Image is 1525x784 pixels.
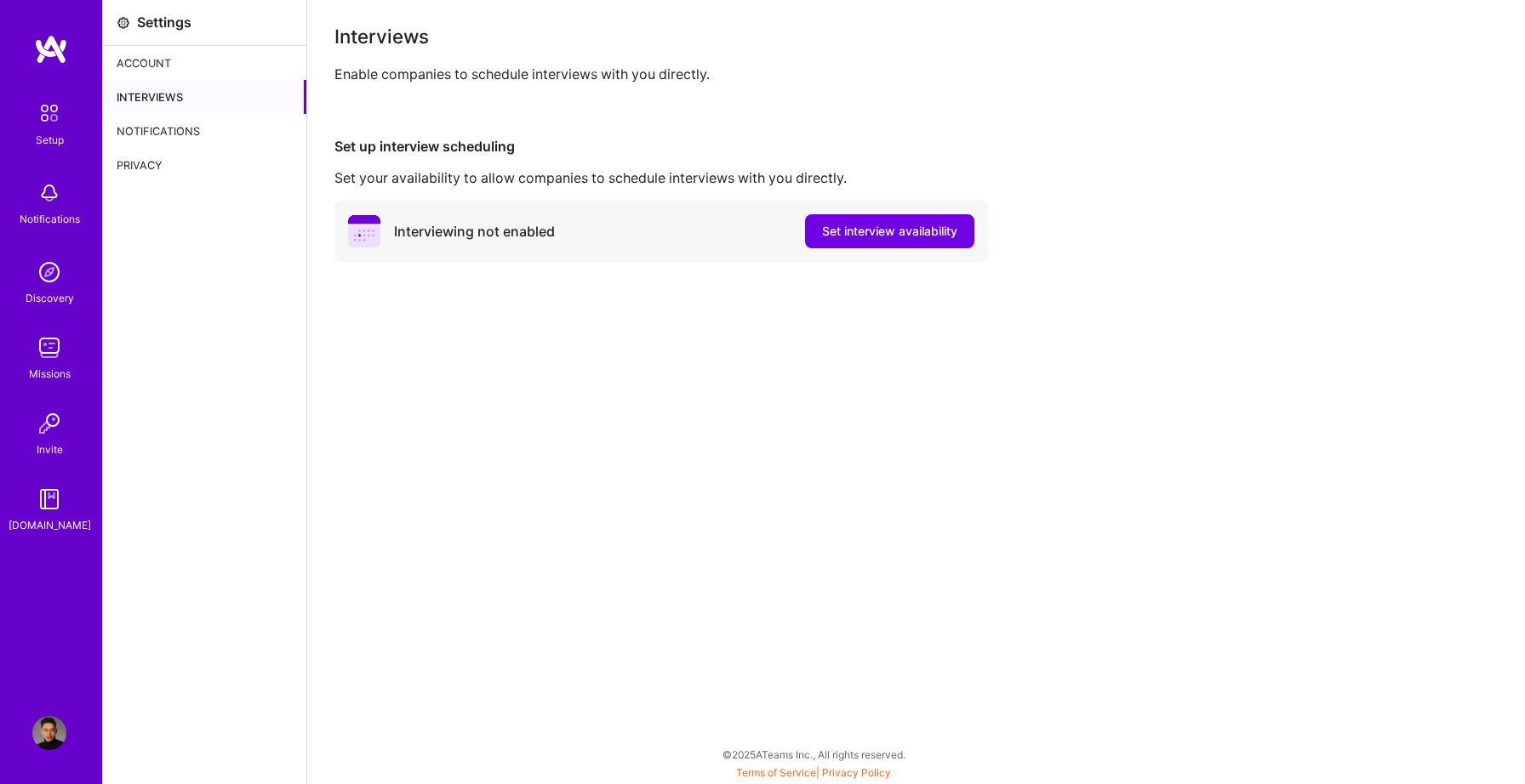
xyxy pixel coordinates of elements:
i: icon PurpleCalendar [348,215,380,247]
span: | [736,766,891,779]
div: © 2025 ATeams Inc., All rights reserved. [102,733,1525,775]
div: Notifications [103,114,306,148]
div: Interviewing not enabled [394,223,555,241]
img: User Avatar [32,716,66,750]
img: bell [32,176,66,210]
div: Account [103,46,306,80]
div: Discovery [26,289,74,307]
img: setup [31,95,67,131]
img: Invite [32,406,66,440]
a: User Avatar [28,716,71,750]
div: Privacy [103,148,306,182]
button: Set interview availability [805,214,974,248]
div: Notifications [20,210,80,228]
div: Interviews [334,27,1498,45]
div: Missions [29,365,71,383]
img: guide book [32,482,66,516]
img: discovery [32,255,66,289]
a: Privacy Policy [822,766,891,779]
i: icon Settings [117,16,130,30]
div: [DOMAIN_NAME] [9,516,91,534]
span: Set interview availability [822,223,957,240]
div: Interviews [103,80,306,114]
div: Settings [137,14,191,31]
a: Terms of Service [736,766,816,779]
div: Set up interview scheduling [334,138,1498,156]
div: Enable companies to schedule interviews with you directly. [334,65,1498,83]
div: Set your availability to allow companies to schedule interviews with you directly. [334,169,1498,187]
div: Invite [37,440,63,458]
img: logo [34,34,68,65]
img: teamwork [32,331,66,365]
div: Setup [36,131,64,149]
